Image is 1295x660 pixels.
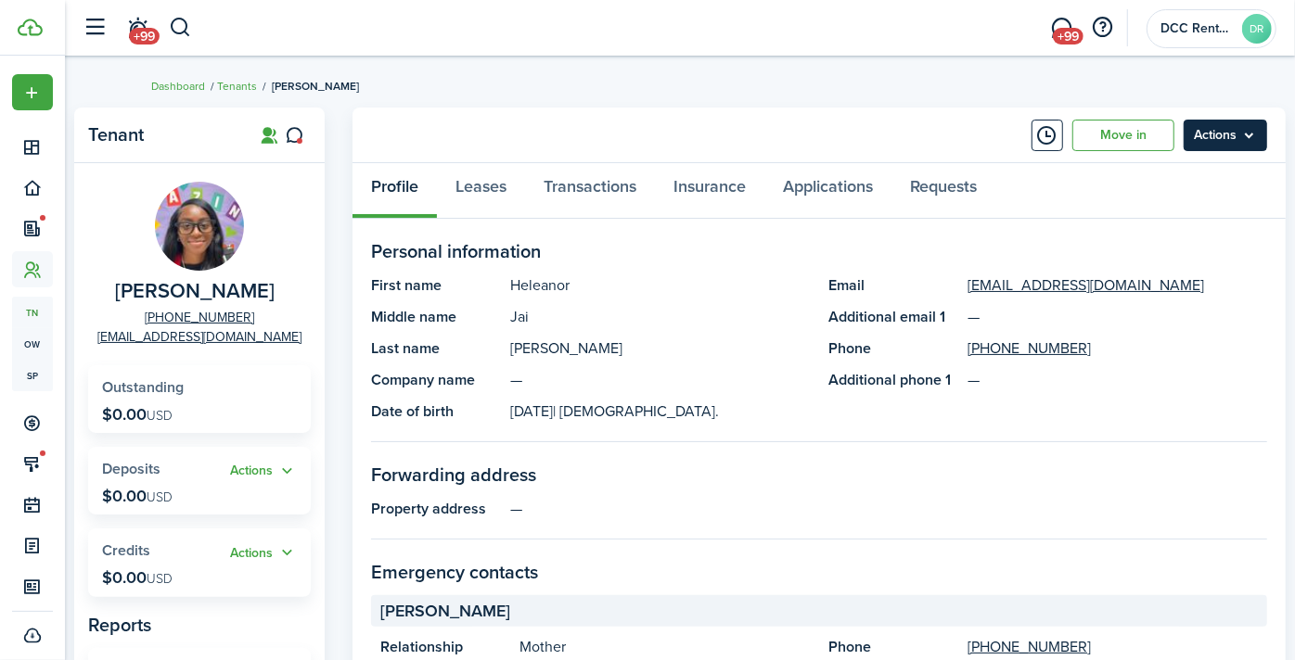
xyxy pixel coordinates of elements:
panel-main-title: First name [371,274,501,297]
img: TenantCloud [18,19,43,36]
panel-main-title: Phone [828,337,958,360]
a: [PHONE_NUMBER] [145,308,254,327]
panel-main-title: Additional phone 1 [828,369,958,391]
panel-main-description: Heleanor [510,274,810,297]
panel-main-description: — [510,369,810,391]
avatar-text: DR [1242,14,1272,44]
span: +99 [129,28,160,44]
panel-main-title: Date of birth [371,400,501,423]
panel-main-description: [DATE] [510,400,810,423]
button: Open menu [12,74,53,110]
panel-main-section-title: Emergency contacts [371,558,1267,586]
a: Applications [764,163,891,219]
a: Tenants [217,78,257,95]
panel-main-section-title: Forwarding address [371,461,1267,489]
panel-main-title: Tenant [88,124,237,146]
span: [PERSON_NAME] [272,78,359,95]
a: [EMAIL_ADDRESS][DOMAIN_NAME] [968,274,1204,297]
span: USD [147,406,173,425]
a: ow [12,328,53,360]
panel-main-description: Jai [510,306,810,328]
a: [PHONE_NUMBER] [968,636,1091,658]
button: Open sidebar [78,10,113,45]
a: tn [12,297,53,328]
span: Heleanor Wright [115,280,275,303]
button: Open menu [1184,120,1267,151]
a: Move in [1072,120,1174,151]
panel-main-title: Middle name [371,306,501,328]
panel-main-description: [PERSON_NAME] [510,337,810,360]
span: USD [147,488,173,507]
p: $0.00 [102,405,173,424]
a: Requests [891,163,995,219]
a: Transactions [525,163,655,219]
panel-main-title: Last name [371,337,501,360]
panel-main-description: — [510,498,1267,520]
span: Deposits [102,458,160,479]
panel-main-title: Property address [371,498,501,520]
panel-main-title: Relationship [380,636,510,658]
a: sp [12,360,53,391]
button: Search [169,12,192,44]
button: Actions [230,461,297,482]
a: [PHONE_NUMBER] [968,337,1091,360]
span: | [DEMOGRAPHIC_DATA]. [553,400,719,422]
panel-main-title: Company name [371,369,501,391]
a: Leases [437,163,525,219]
a: Messaging [1045,5,1080,52]
span: DCC Rentals LLC [1160,22,1235,35]
span: USD [147,569,173,589]
button: Open resource center [1087,12,1119,44]
panel-main-title: Email [828,274,958,297]
panel-main-title: Phone [828,636,958,658]
span: [PERSON_NAME] [380,599,510,624]
p: $0.00 [102,568,173,587]
button: Actions [230,542,297,564]
p: $0.00 [102,487,173,505]
panel-main-description: Mother [519,636,810,658]
a: [EMAIL_ADDRESS][DOMAIN_NAME] [97,327,301,347]
a: Notifications [121,5,156,52]
a: Dashboard [151,78,205,95]
a: Insurance [655,163,764,219]
span: +99 [1053,28,1083,44]
panel-main-subtitle: Reports [88,611,311,639]
span: Outstanding [102,376,184,398]
button: Open menu [230,542,297,564]
panel-main-title: Additional email 1 [828,306,958,328]
button: Timeline [1032,120,1063,151]
span: Credits [102,539,150,561]
button: Open menu [230,461,297,482]
img: Heleanor Wright [155,182,244,271]
panel-main-section-title: Personal information [371,237,1267,265]
menu-btn: Actions [1184,120,1267,151]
